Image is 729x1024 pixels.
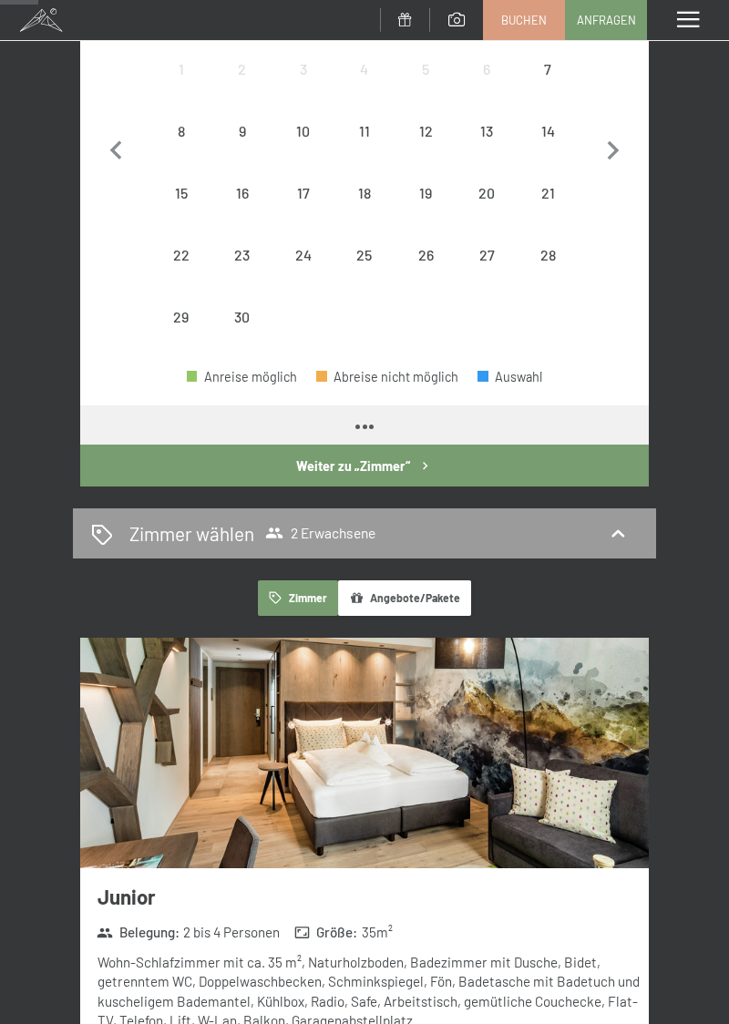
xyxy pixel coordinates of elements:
div: 23 [213,248,271,305]
div: 24 [274,248,332,305]
div: Sat Sep 13 2025 [457,100,518,161]
div: Fri Sep 19 2025 [395,162,457,223]
div: 11 [335,124,393,181]
div: 28 [519,248,577,305]
div: 3 [274,62,332,119]
div: 15 [152,186,210,243]
div: Thu Sep 25 2025 [334,224,395,285]
div: Wed Sep 10 2025 [272,100,334,161]
div: Anreise nicht möglich [150,38,211,99]
div: 20 [458,186,516,243]
div: 1 [152,62,210,119]
div: Wed Sep 03 2025 [272,38,334,99]
div: Anreise nicht möglich [334,162,395,223]
div: 16 [213,186,271,243]
div: Anreise nicht möglich [272,224,334,285]
div: 6 [458,62,516,119]
div: 25 [335,248,393,305]
div: Anreise nicht möglich [518,38,579,99]
div: 30 [213,310,271,367]
span: Anfragen [577,12,636,28]
div: Anreise nicht möglich [211,224,272,285]
div: Sun Sep 07 2025 [518,38,579,99]
div: 10 [274,124,332,181]
div: 18 [335,186,393,243]
div: Anreise nicht möglich [150,224,211,285]
div: Tue Sep 30 2025 [211,287,272,348]
div: Anreise nicht möglich [334,38,395,99]
div: Thu Sep 11 2025 [334,100,395,161]
div: Anreise nicht möglich [457,224,518,285]
div: Anreise nicht möglich [395,162,457,223]
div: Mon Sep 01 2025 [150,38,211,99]
span: Buchen [501,12,547,28]
div: Mon Sep 08 2025 [150,100,211,161]
div: 7 [519,62,577,119]
span: 2 bis 4 Personen [183,923,280,942]
div: 14 [519,124,577,181]
div: Anreise nicht möglich [334,224,395,285]
div: 5 [397,62,455,119]
div: Tue Sep 16 2025 [211,162,272,223]
div: Tue Sep 09 2025 [211,100,272,161]
div: Anreise nicht möglich [272,162,334,223]
strong: Größe : [294,923,358,942]
div: Anreise nicht möglich [334,100,395,161]
div: Anreise nicht möglich [395,100,457,161]
div: Anreise nicht möglich [211,100,272,161]
span: 2 Erwachsene [265,524,375,542]
strong: Belegung : [97,923,180,942]
div: Wed Sep 24 2025 [272,224,334,285]
div: Anreise nicht möglich [211,38,272,99]
div: Sat Sep 20 2025 [457,162,518,223]
div: Anreise nicht möglich [150,287,211,348]
div: Sat Sep 06 2025 [457,38,518,99]
div: Anreise nicht möglich [457,162,518,223]
div: Auswahl [477,371,542,384]
div: Anreise nicht möglich [211,162,272,223]
div: Sun Sep 14 2025 [518,100,579,161]
div: 17 [274,186,332,243]
div: Anreise möglich [187,371,297,384]
div: Anreise nicht möglich [150,100,211,161]
div: Anreise nicht möglich [457,100,518,161]
div: Mon Sep 22 2025 [150,224,211,285]
img: mss_renderimg.php [80,638,649,868]
div: Thu Sep 18 2025 [334,162,395,223]
a: Anfragen [566,1,646,39]
div: Sun Sep 28 2025 [518,224,579,285]
div: Fri Sep 12 2025 [395,100,457,161]
div: 22 [152,248,210,305]
div: Anreise nicht möglich [518,162,579,223]
div: Anreise nicht möglich [150,162,211,223]
div: Anreise nicht möglich [395,38,457,99]
button: Zimmer [258,580,338,616]
div: Anreise nicht möglich [211,287,272,348]
div: Anreise nicht möglich [518,100,579,161]
button: Weiter zu „Zimmer“ [80,445,649,486]
div: 13 [458,124,516,181]
div: Fri Sep 05 2025 [395,38,457,99]
div: Sat Sep 27 2025 [457,224,518,285]
div: 4 [335,62,393,119]
div: Anreise nicht möglich [272,38,334,99]
h3: Junior [98,883,649,911]
span: 35 m² [362,923,393,942]
div: Anreise nicht möglich [457,38,518,99]
a: Buchen [484,1,564,39]
div: 29 [152,310,210,367]
div: Tue Sep 02 2025 [211,38,272,99]
div: 26 [397,248,455,305]
div: Fri Sep 26 2025 [395,224,457,285]
div: Mon Sep 29 2025 [150,287,211,348]
div: Mon Sep 15 2025 [150,162,211,223]
div: 21 [519,186,577,243]
div: Anreise nicht möglich [518,224,579,285]
div: 19 [397,186,455,243]
h2: Zimmer wählen [129,520,254,547]
div: Thu Sep 04 2025 [334,38,395,99]
div: Wed Sep 17 2025 [272,162,334,223]
div: Anreise nicht möglich [272,100,334,161]
div: Tue Sep 23 2025 [211,224,272,285]
div: Anreise nicht möglich [395,224,457,285]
